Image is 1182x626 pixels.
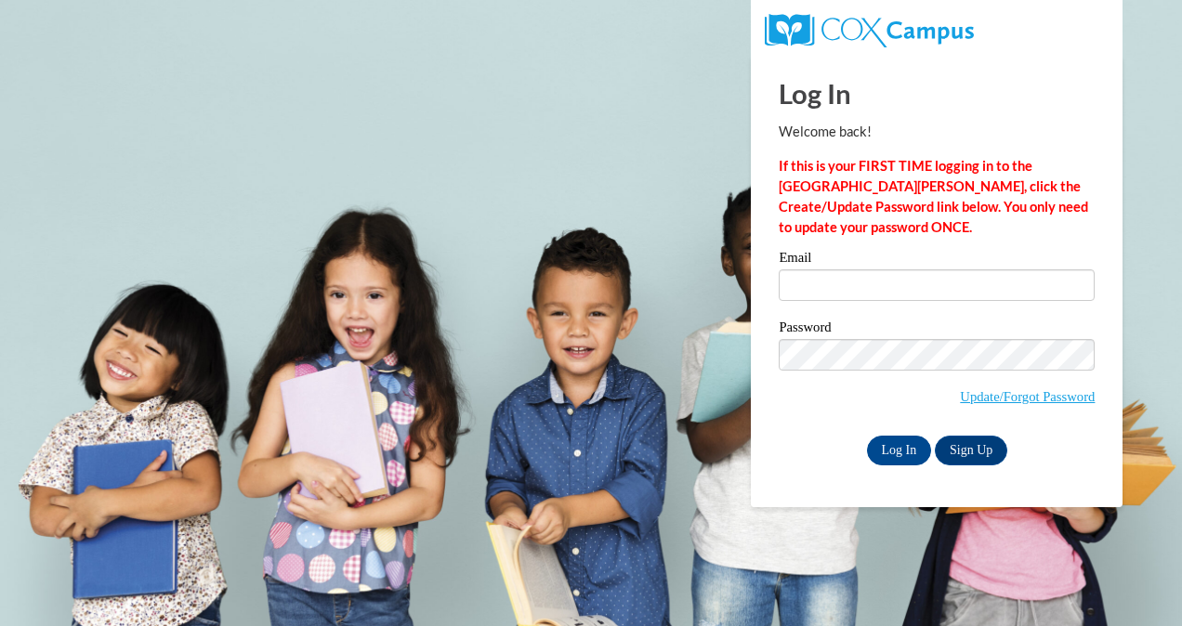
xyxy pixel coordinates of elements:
strong: If this is your FIRST TIME logging in to the [GEOGRAPHIC_DATA][PERSON_NAME], click the Create/Upd... [779,158,1088,235]
a: Update/Forgot Password [960,389,1095,404]
label: Password [779,320,1095,339]
p: Welcome back! [779,122,1095,142]
a: Sign Up [935,436,1007,465]
input: Log In [867,436,932,465]
img: COX Campus [765,14,973,47]
h1: Log In [779,74,1095,112]
label: Email [779,251,1095,269]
